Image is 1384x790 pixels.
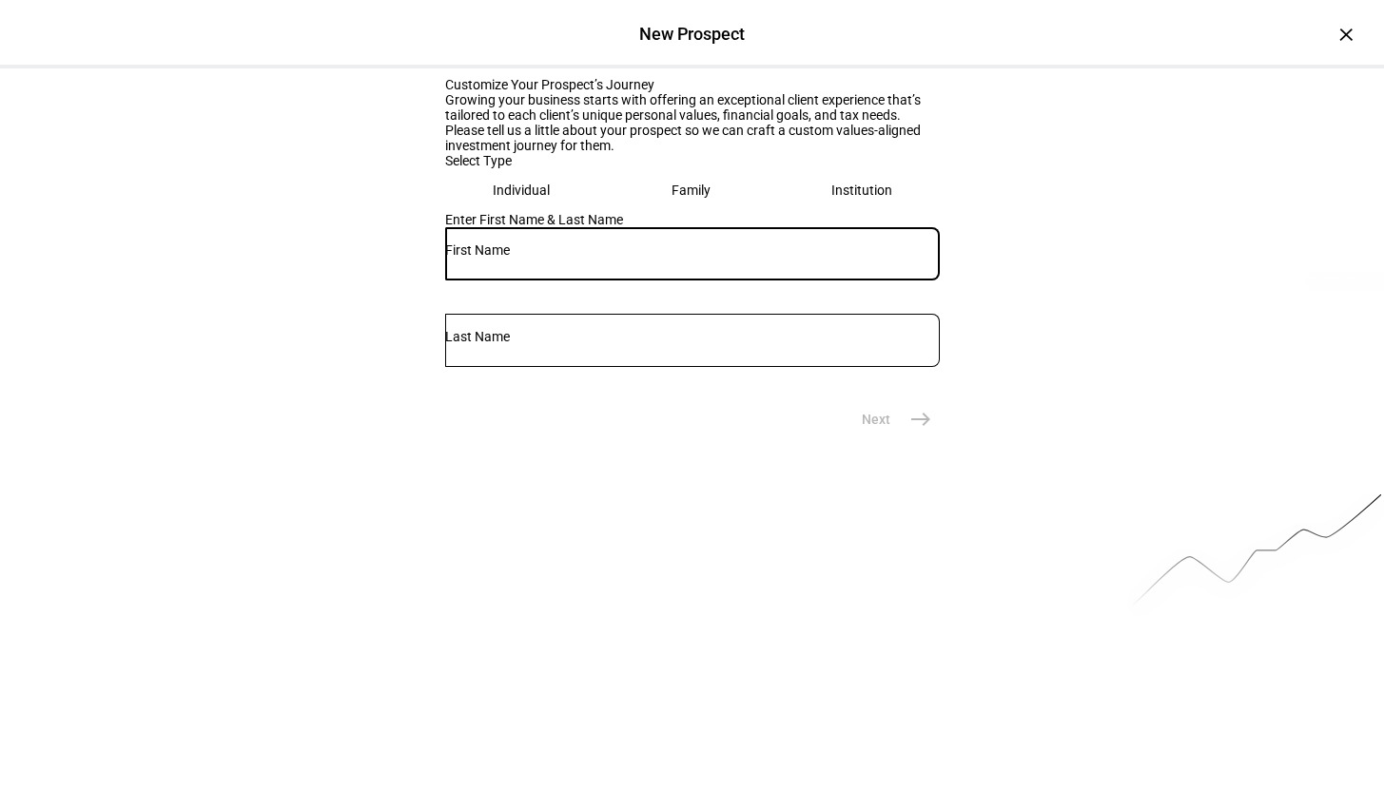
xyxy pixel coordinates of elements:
div: Individual [493,183,550,198]
div: Please tell us a little about your prospect so we can craft a custom values-aligned investment jo... [445,123,940,153]
div: Family [672,183,711,198]
div: Enter First Name & Last Name [445,212,940,227]
input: First Name [445,242,940,258]
div: Select Type [445,153,940,168]
div: × [1331,19,1361,49]
div: Customize Your Prospect’s Journey [445,77,940,92]
div: Growing your business starts with offering an exceptional client experience that’s tailored to ea... [445,92,940,123]
div: Institution [831,183,892,198]
input: Last Name [445,329,940,344]
eth-stepper-button: Next [839,400,940,438]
